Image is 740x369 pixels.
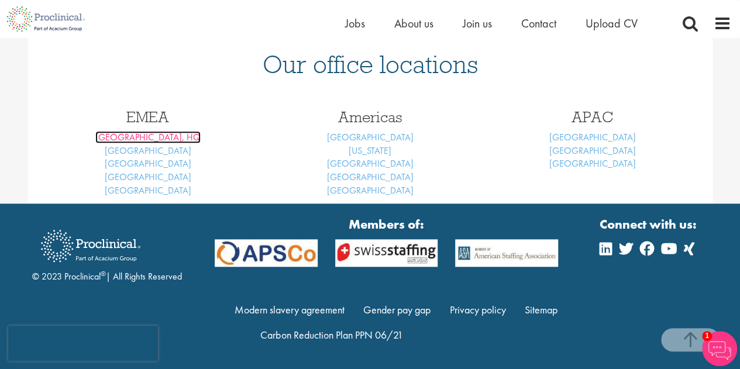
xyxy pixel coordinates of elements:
[215,215,559,233] strong: Members of:
[549,144,636,157] a: [GEOGRAPHIC_DATA]
[463,16,492,31] a: Join us
[32,222,149,270] img: Proclinical Recruitment
[394,16,433,31] a: About us
[95,131,201,143] a: [GEOGRAPHIC_DATA], HQ
[105,157,191,170] a: [GEOGRAPHIC_DATA]
[327,157,414,170] a: [GEOGRAPHIC_DATA]
[702,331,712,341] span: 1
[702,331,737,366] img: Chatbot
[105,184,191,196] a: [GEOGRAPHIC_DATA]
[600,215,699,233] strong: Connect with us:
[46,51,695,77] h1: Our office locations
[490,109,695,125] h3: APAC
[327,131,414,143] a: [GEOGRAPHIC_DATA]
[260,328,402,342] a: Carbon Reduction Plan PPN 06/21
[101,269,106,278] sup: ®
[32,221,182,284] div: © 2023 Proclinical | All Rights Reserved
[450,303,506,316] a: Privacy policy
[8,326,158,361] iframe: reCAPTCHA
[521,16,556,31] a: Contact
[549,131,636,143] a: [GEOGRAPHIC_DATA]
[525,303,557,316] a: Sitemap
[105,171,191,183] a: [GEOGRAPHIC_DATA]
[327,171,414,183] a: [GEOGRAPHIC_DATA]
[268,109,473,125] h3: Americas
[586,16,638,31] a: Upload CV
[349,144,391,157] a: [US_STATE]
[326,239,447,267] img: APSCo
[327,184,414,196] a: [GEOGRAPHIC_DATA]
[105,144,191,157] a: [GEOGRAPHIC_DATA]
[345,16,365,31] a: Jobs
[446,239,567,267] img: APSCo
[206,239,326,267] img: APSCo
[363,303,431,316] a: Gender pay gap
[549,157,636,170] a: [GEOGRAPHIC_DATA]
[235,303,345,316] a: Modern slavery agreement
[46,109,250,125] h3: EMEA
